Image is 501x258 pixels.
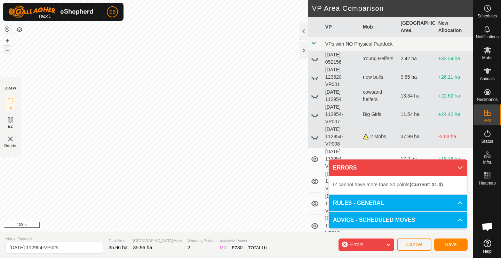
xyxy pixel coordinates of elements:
[436,66,473,88] td: +26.11 ha
[109,8,116,16] span: SB
[323,126,360,148] td: [DATE] 112954-VP008
[398,51,435,66] td: 2.42 ha
[333,182,444,187] span: IZ cannot have more than 30 points .
[244,222,264,229] a: Contact Us
[436,126,473,148] td: -2.03 ha
[261,245,267,250] span: 16
[329,195,467,211] p-accordion-header: RULES - GENERAL
[363,55,395,62] div: Young Heifers
[232,244,242,251] div: EZ
[323,170,360,193] td: [DATE] 112954-VP011
[325,41,393,47] span: VPs with NO Physical Paddock
[479,181,496,185] span: Heatmap
[9,105,13,110] span: IZ
[3,46,11,54] button: –
[363,155,395,163] div: -
[360,17,398,37] th: Mob
[224,245,226,250] span: 0
[436,88,473,103] td: +22.62 ha
[363,88,395,103] div: cowsand heifers
[133,238,182,244] span: [GEOGRAPHIC_DATA] Area
[323,88,360,103] td: [DATE] 112954
[333,216,415,224] span: ADVICE - SCHEDULED MOVES
[188,245,190,250] span: 2
[329,212,467,228] p-accordion-header: ADVICE - SCHEDULED MOVES
[436,17,473,37] th: New Allocation
[329,159,467,176] p-accordion-header: ERRORS
[477,97,498,102] span: Neckbands
[398,148,435,170] td: 17.2 ha
[476,35,499,39] span: Notifications
[220,238,267,244] span: Available Points
[398,88,435,103] td: 13.34 ha
[481,139,493,143] span: Status
[6,236,103,242] span: Virtual Paddock
[474,237,501,256] a: Help
[323,66,360,88] td: [DATE] 123620-VP001
[398,126,435,148] td: 37.99 ha
[220,244,226,251] div: IZ
[477,14,497,18] span: Schedules
[482,56,492,60] span: Mobs
[480,77,495,81] span: Animals
[323,193,360,215] td: [DATE] 112954-VP012
[477,216,498,237] div: Open chat
[8,124,13,129] span: EZ
[483,249,492,253] span: Help
[363,73,395,81] div: new bulls
[109,245,128,250] span: 35.96 ha
[323,103,360,126] td: [DATE] 112954-VP007
[323,51,360,66] td: [DATE] 052156
[312,4,473,13] h2: VP Area Comparison
[15,25,24,34] button: Map Layers
[6,135,15,143] img: VP
[237,245,243,250] span: 30
[483,118,491,123] span: VPs
[483,160,491,164] span: Infra
[398,103,435,126] td: 11.54 ha
[323,148,360,170] td: [DATE] 112954-VP010
[323,17,360,37] th: VP
[436,148,473,170] td: +18.76 ha
[397,239,431,251] button: Cancel
[350,242,363,247] span: Errors
[109,238,128,244] span: Total Area
[409,182,443,187] b: (Current: 31.0)
[248,244,267,251] div: TOTAL
[5,86,16,91] div: DRAW
[398,17,435,37] th: [GEOGRAPHIC_DATA] Area
[209,222,235,229] a: Privacy Policy
[188,238,214,244] span: Watering Points
[333,164,357,172] span: ERRORS
[434,239,468,251] button: Save
[3,25,11,33] button: Reset Map
[333,199,384,207] span: RULES - GENERAL
[363,111,395,118] div: Big Girls
[3,37,11,45] button: +
[329,176,467,194] p-accordion-content: ERRORS
[8,6,95,18] img: Gallagher Logo
[363,133,395,140] div: 2 Mobs
[133,245,152,250] span: 35.96 ha
[436,103,473,126] td: +24.42 ha
[398,66,435,88] td: 9.85 ha
[445,242,457,247] span: Save
[5,143,17,148] span: Delete
[323,215,360,237] td: [DATE] 112954-VP013
[406,242,422,247] span: Cancel
[436,51,473,66] td: +33.54 ha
